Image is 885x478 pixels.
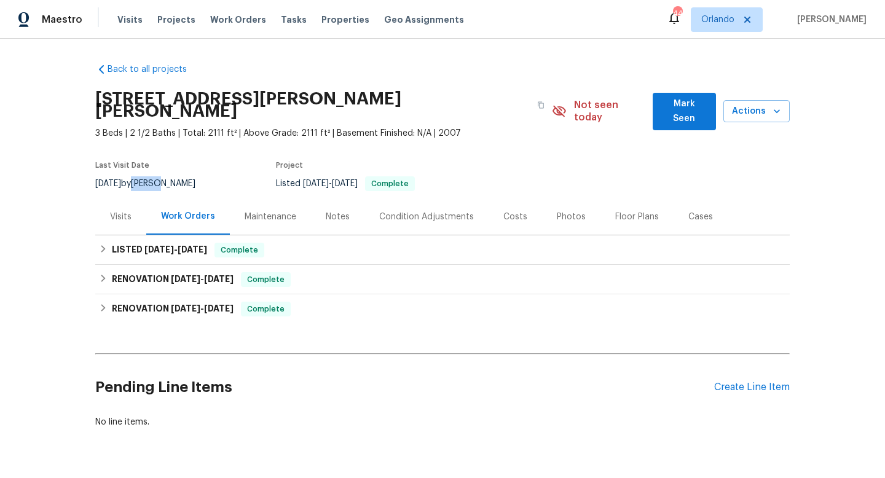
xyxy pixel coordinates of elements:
div: Floor Plans [615,211,659,223]
span: Complete [242,273,289,286]
span: Geo Assignments [384,14,464,26]
h6: RENOVATION [112,302,234,316]
span: [DATE] [95,179,121,188]
span: [DATE] [303,179,329,188]
div: Work Orders [161,210,215,222]
span: Maestro [42,14,82,26]
div: Visits [110,211,132,223]
span: - [303,179,358,188]
span: [DATE] [332,179,358,188]
h6: LISTED [112,243,207,257]
span: Complete [366,180,414,187]
div: Create Line Item [714,382,790,393]
span: Visits [117,14,143,26]
span: Complete [216,244,263,256]
span: Not seen today [574,99,645,123]
span: [DATE] [178,245,207,254]
h2: Pending Line Items [95,359,714,416]
button: Actions [723,100,790,123]
span: Work Orders [210,14,266,26]
div: Cases [688,211,713,223]
span: - [171,304,234,313]
div: No line items. [95,416,790,428]
span: Mark Seen [663,96,706,127]
span: - [144,245,207,254]
span: Projects [157,14,195,26]
h2: [STREET_ADDRESS][PERSON_NAME][PERSON_NAME] [95,93,530,117]
span: - [171,275,234,283]
span: Project [276,162,303,169]
div: Costs [503,211,527,223]
span: Actions [733,104,780,119]
button: Mark Seen [653,93,716,130]
div: Maintenance [245,211,296,223]
span: 3 Beds | 2 1/2 Baths | Total: 2111 ft² | Above Grade: 2111 ft² | Basement Finished: N/A | 2007 [95,127,552,139]
span: [DATE] [144,245,174,254]
span: [DATE] [171,304,200,313]
div: Photos [557,211,586,223]
div: RENOVATION [DATE]-[DATE]Complete [95,294,790,324]
a: Back to all projects [95,63,213,76]
div: RENOVATION [DATE]-[DATE]Complete [95,265,790,294]
div: Notes [326,211,350,223]
span: Complete [242,303,289,315]
span: [DATE] [204,304,234,313]
div: 44 [673,7,682,20]
span: Tasks [281,15,307,24]
div: LISTED [DATE]-[DATE]Complete [95,235,790,265]
div: by [PERSON_NAME] [95,176,210,191]
span: [PERSON_NAME] [792,14,867,26]
span: Last Visit Date [95,162,149,169]
span: Properties [321,14,369,26]
button: Copy Address [530,94,552,116]
h6: RENOVATION [112,272,234,287]
span: [DATE] [204,275,234,283]
span: Orlando [701,14,734,26]
span: [DATE] [171,275,200,283]
span: Listed [276,179,415,188]
div: Condition Adjustments [379,211,474,223]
